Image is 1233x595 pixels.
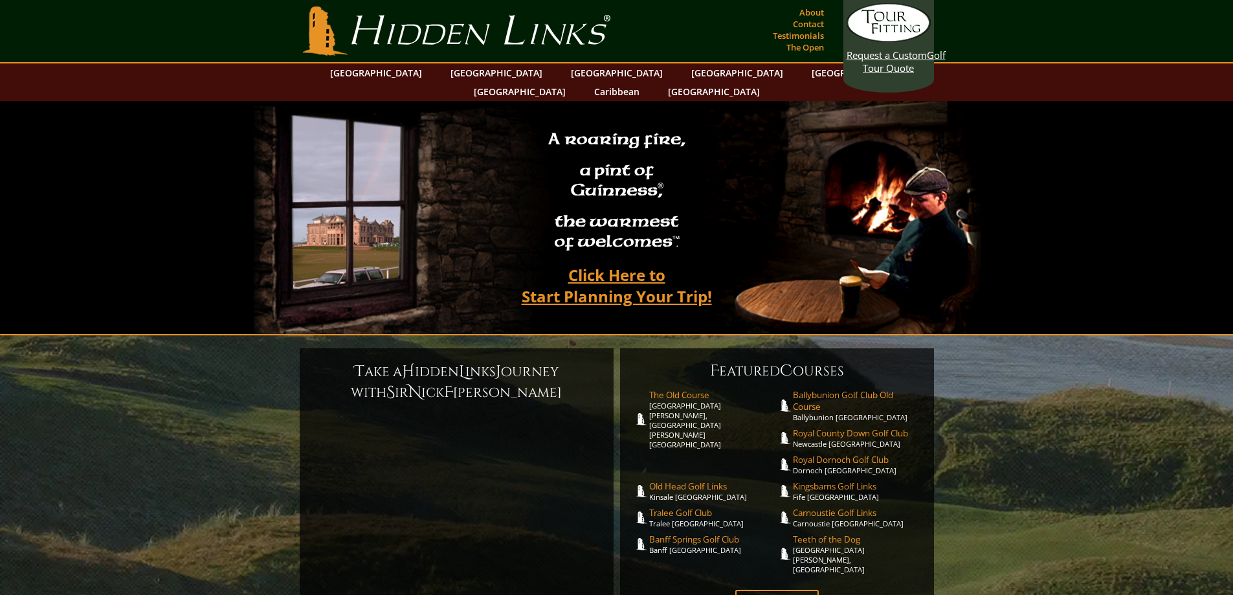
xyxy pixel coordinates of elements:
[649,480,777,502] a: Old Head Golf LinksKinsale [GEOGRAPHIC_DATA]
[649,507,777,519] span: Tralee Golf Club
[649,389,777,401] span: The Old Course
[588,82,646,101] a: Caribbean
[444,63,549,82] a: [GEOGRAPHIC_DATA]
[793,454,921,466] span: Royal Dornoch Golf Club
[408,382,421,403] span: N
[793,507,921,528] a: Carnoustie Golf LinksCarnoustie [GEOGRAPHIC_DATA]
[509,260,725,311] a: Click Here toStart Planning Your Trip!
[355,361,364,382] span: T
[685,63,790,82] a: [GEOGRAPHIC_DATA]
[793,427,921,449] a: Royal County Down Golf ClubNewcastle [GEOGRAPHIC_DATA]
[770,27,827,45] a: Testimonials
[805,63,910,82] a: [GEOGRAPHIC_DATA]
[649,533,777,545] span: Banff Springs Golf Club
[710,361,719,381] span: F
[540,124,694,260] h2: A roaring fire, a pint of Guinness , the warmest of welcomes™.
[386,382,395,403] span: S
[467,82,572,101] a: [GEOGRAPHIC_DATA]
[444,382,453,403] span: F
[793,533,921,574] a: Teeth of the Dog[GEOGRAPHIC_DATA][PERSON_NAME], [GEOGRAPHIC_DATA]
[847,3,931,74] a: Request a CustomGolf Tour Quote
[793,480,921,502] a: Kingsbarns Golf LinksFife [GEOGRAPHIC_DATA]
[793,507,921,519] span: Carnoustie Golf Links
[313,361,601,403] h6: ake a idden inks ourney with ir ick [PERSON_NAME]
[780,361,793,381] span: C
[661,82,766,101] a: [GEOGRAPHIC_DATA]
[793,427,921,439] span: Royal County Down Golf Club
[793,389,921,412] span: Ballybunion Golf Club Old Course
[649,389,777,449] a: The Old Course[GEOGRAPHIC_DATA][PERSON_NAME], [GEOGRAPHIC_DATA][PERSON_NAME] [GEOGRAPHIC_DATA]
[793,533,921,545] span: Teeth of the Dog
[324,63,428,82] a: [GEOGRAPHIC_DATA]
[649,507,777,528] a: Tralee Golf ClubTralee [GEOGRAPHIC_DATA]
[793,454,921,475] a: Royal Dornoch Golf ClubDornoch [GEOGRAPHIC_DATA]
[633,361,921,381] h6: eatured ourses
[564,63,669,82] a: [GEOGRAPHIC_DATA]
[402,361,415,382] span: H
[783,38,827,56] a: The Open
[649,480,777,492] span: Old Head Golf Links
[796,3,827,21] a: About
[793,480,921,492] span: Kingsbarns Golf Links
[496,361,501,382] span: J
[793,389,921,422] a: Ballybunion Golf Club Old CourseBallybunion [GEOGRAPHIC_DATA]
[847,49,927,62] span: Request a Custom
[459,361,465,382] span: L
[649,533,777,555] a: Banff Springs Golf ClubBanff [GEOGRAPHIC_DATA]
[790,15,827,33] a: Contact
